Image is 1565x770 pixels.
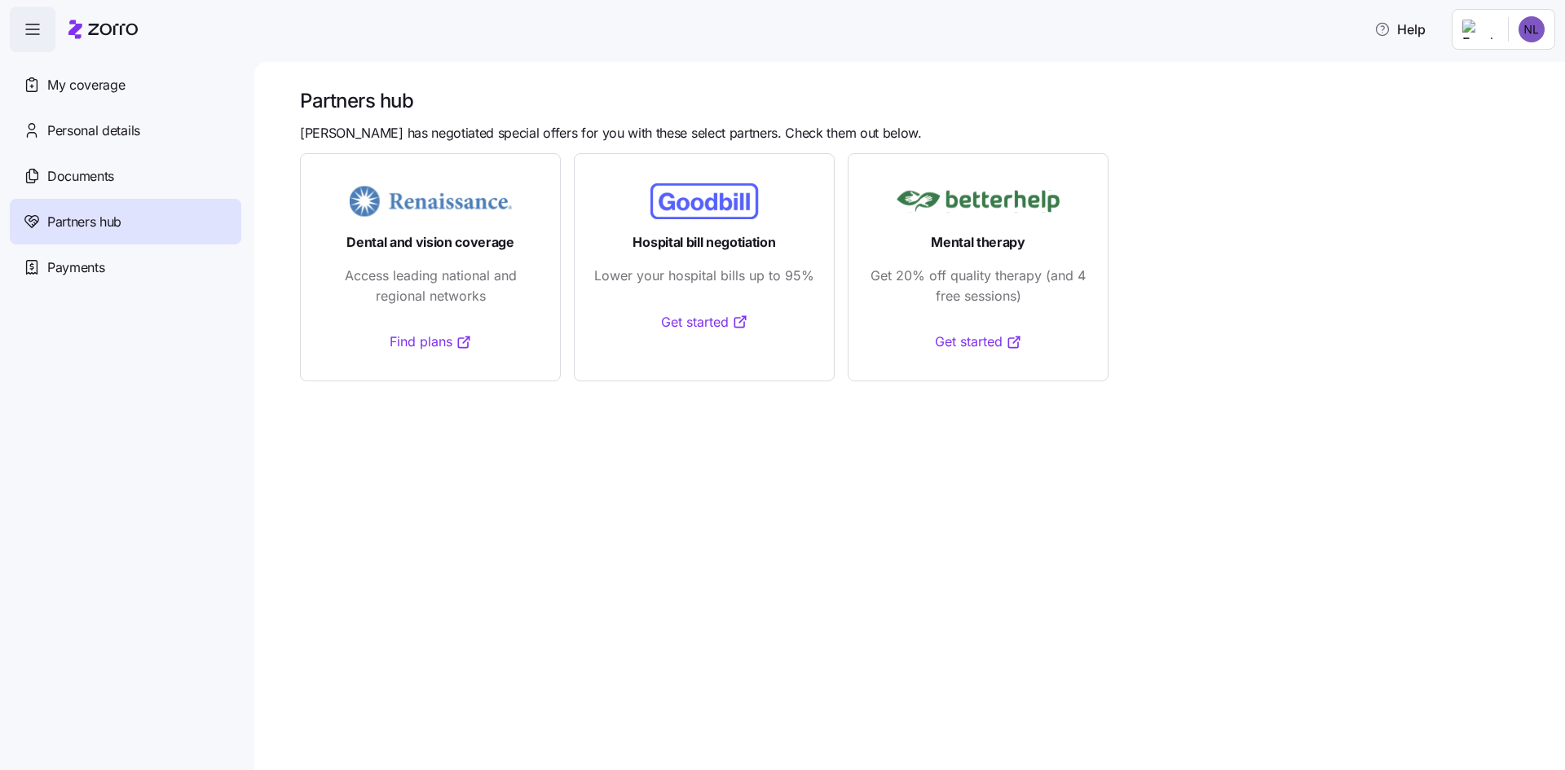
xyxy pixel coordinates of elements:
[1361,13,1439,46] button: Help
[47,257,104,278] span: Payments
[47,75,125,95] span: My coverage
[300,123,922,143] span: [PERSON_NAME] has negotiated special offers for you with these select partners. Check them out be...
[10,108,241,153] a: Personal details
[346,232,514,253] span: Dental and vision coverage
[390,332,472,352] a: Find plans
[633,232,775,253] span: Hospital bill negotiation
[10,62,241,108] a: My coverage
[10,244,241,290] a: Payments
[868,266,1088,306] span: Get 20% off quality therapy (and 4 free sessions)
[10,199,241,244] a: Partners hub
[1519,16,1545,42] img: 615f4a57bf5aab0e4d2d505fe0f8a858
[594,266,814,286] span: Lower your hospital bills up to 95%
[47,121,140,141] span: Personal details
[931,232,1025,253] span: Mental therapy
[1462,20,1495,39] img: Employer logo
[1374,20,1426,39] span: Help
[47,212,121,232] span: Partners hub
[935,332,1022,352] a: Get started
[661,312,748,332] a: Get started
[10,153,241,199] a: Documents
[300,88,1542,113] h1: Partners hub
[47,166,114,187] span: Documents
[320,266,540,306] span: Access leading national and regional networks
